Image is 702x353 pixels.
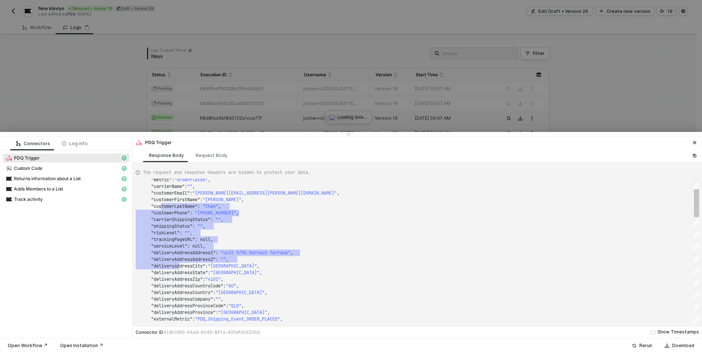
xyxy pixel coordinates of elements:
[3,154,129,162] span: PDQ Trigger
[174,177,208,183] span: "orderPlaced"
[151,184,185,189] span: "carrierName"
[226,283,236,289] span: "AU"
[195,223,198,229] span: ·
[660,341,699,350] button: Download
[3,195,129,204] span: Track activity
[192,190,337,196] span: "[PERSON_NAME][EMAIL_ADDRESS][PERSON_NAME][DOMAIN_NAME]"
[3,164,129,173] span: Custom Code
[185,230,190,236] span: ""
[151,270,208,276] span: "deliveryAddressState"
[692,140,697,145] span: icon-close
[195,237,198,242] span: :
[122,156,126,160] span: icon-cards
[6,165,12,171] img: integration-icon
[216,217,221,223] span: ""
[200,203,203,209] span: ·
[657,329,699,336] div: Show Timestamps
[639,343,652,349] div: Rerun
[192,223,195,229] span: :
[203,223,205,229] span: ,
[151,276,203,282] span: "deliveryAddressZip"
[151,217,210,223] span: "carrierShippingStatus"
[257,263,259,269] span: ,
[16,141,50,147] div: Connectors
[208,270,210,276] span: :
[265,290,267,296] span: ,
[223,283,226,289] span: :
[218,203,221,209] span: ,
[151,230,179,236] span: "riskLevel"
[218,310,267,315] span: "[GEOGRAPHIC_DATA]"
[216,290,265,296] span: "[GEOGRAPHIC_DATA]"
[346,132,351,136] span: icon-drag-indicator
[270,250,290,256] span: Terrace"
[216,310,218,315] span: :
[205,263,208,269] span: :
[192,243,205,249] span: null,
[3,185,129,193] span: Adds Members to a List
[200,197,203,203] span: :
[136,217,151,223] span: ······
[241,303,244,309] span: ,
[14,176,81,182] span: Returns information about a List
[203,276,205,282] span: :
[151,223,192,229] span: "shippingStatus"
[172,177,174,183] span: :
[60,343,103,349] div: Open Installation ↗
[221,250,234,256] span: "unit
[136,250,151,256] span: ······
[6,155,12,161] img: integration-icon
[190,243,192,249] span: ·
[151,210,190,216] span: "customerPhone"
[192,316,195,322] span: :
[267,310,270,315] span: ,
[236,283,239,289] span: ,
[190,230,192,236] span: ,
[259,270,262,276] span: ,
[249,250,267,256] span: Dornoch
[195,323,216,329] span: : false,
[337,190,339,196] span: ,
[198,237,200,242] span: ·
[196,153,227,158] div: Request Body
[136,256,151,262] span: ······
[236,210,239,216] span: ,
[280,316,283,322] span: ,
[14,155,40,161] span: PDQ Trigger
[55,341,108,350] button: Open Installation ↗
[136,139,172,146] div: PDQ Trigger
[200,237,213,242] span: null,
[136,237,151,242] span: ······
[151,190,190,196] span: "customerEmail"
[226,303,228,309] span: :
[136,230,151,236] span: ······
[216,250,218,256] span: :
[632,343,636,348] span: icon-success-page
[151,290,213,296] span: "deliveryAddressCountry"
[14,186,63,192] span: Adds Members to a List
[187,184,192,189] span: ""
[247,250,249,256] span: ·
[136,243,151,249] span: ······
[185,184,187,189] span: :
[62,141,88,147] div: Log info
[6,196,12,202] img: integration-icon
[221,217,223,223] span: ,
[151,203,198,209] span: "customerLastName"
[151,310,216,315] span: "deliveryAddressProvince"
[151,263,205,269] span: "deliveryAddressCity"
[190,210,192,216] span: :
[210,217,213,223] span: :
[208,263,257,269] span: "[GEOGRAPHIC_DATA]"
[672,343,694,349] div: Download
[195,210,236,216] span: "[PHONE_NUMBER]"
[122,197,126,202] span: icon-cards
[221,276,223,282] span: ,
[151,323,195,329] span: "isGiftRecipient"
[198,203,200,209] span: :
[136,329,260,335] div: Connector ID
[627,341,657,350] button: Rerun
[234,250,236,256] span: ·
[213,290,216,296] span: :
[210,270,259,276] span: "[GEOGRAPHIC_DATA]"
